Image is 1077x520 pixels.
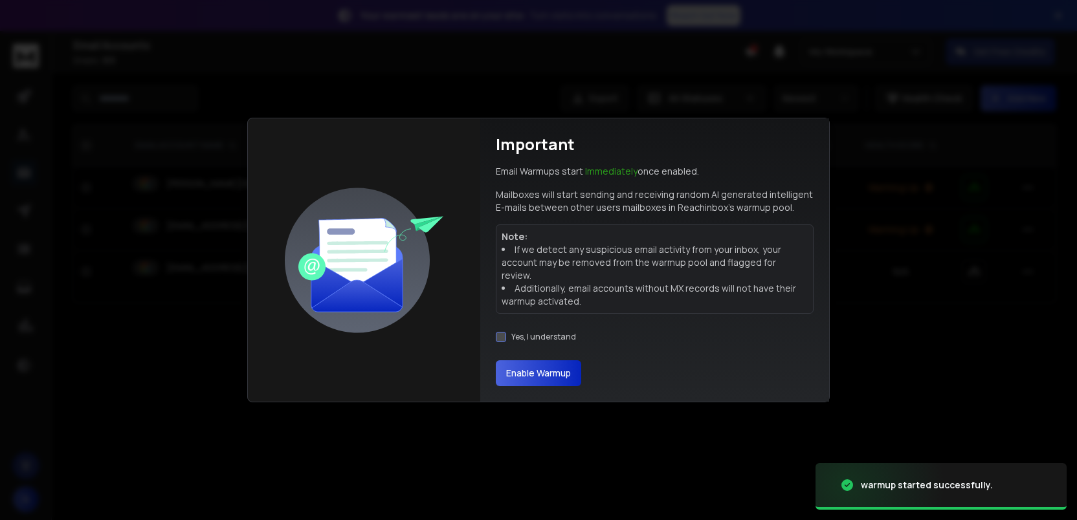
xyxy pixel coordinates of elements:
li: Additionally, email accounts without MX records will not have their warmup activated. [502,282,808,308]
button: Enable Warmup [496,360,581,386]
label: Yes, I understand [511,332,576,342]
h1: Important [496,134,575,155]
p: Email Warmups start once enabled. [496,165,699,178]
span: Immediately [585,165,638,177]
p: Mailboxes will start sending and receiving random AI generated intelligent E-mails between other ... [496,188,814,214]
li: If we detect any suspicious email activity from your inbox, your account may be removed from the ... [502,243,808,282]
p: Note: [502,230,808,243]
